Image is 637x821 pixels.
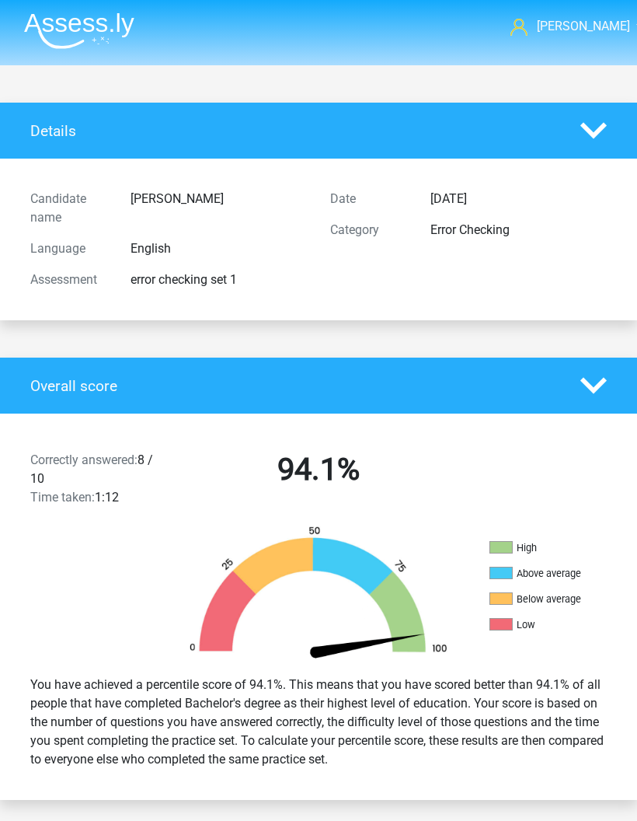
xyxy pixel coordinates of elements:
div: Language [19,239,119,258]
div: Assessment [19,271,119,289]
div: [PERSON_NAME] [119,190,318,227]
div: 8 / 10 1:12 [19,451,169,507]
span: [PERSON_NAME] [537,19,630,33]
div: Date [318,190,419,208]
div: Candidate name [19,190,119,227]
div: English [119,239,318,258]
h4: Details [30,122,557,140]
img: Assessly [24,12,134,49]
span: Time taken: [30,490,95,505]
span: Correctly answered: [30,452,137,467]
h2: 94.1% [180,451,457,488]
img: 94.ba056ea0e80c.png [171,526,466,662]
a: [PERSON_NAME] [510,17,625,36]
div: error checking set 1 [119,271,318,289]
div: Error Checking [419,221,618,239]
div: You have achieved a percentile score of 94.1%. This means that you have scored better than 94.1% ... [19,669,618,775]
h4: Overall score [30,377,557,395]
div: Category [318,221,419,239]
div: [DATE] [419,190,618,208]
